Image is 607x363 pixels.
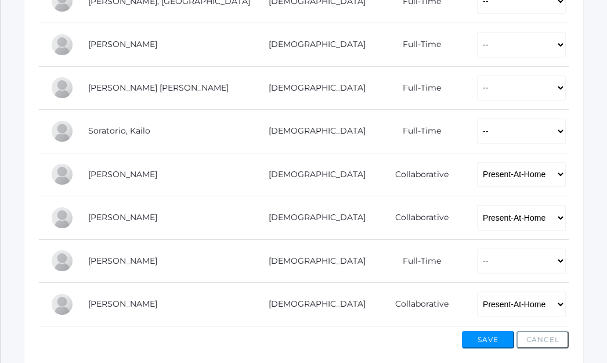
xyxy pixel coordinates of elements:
[88,125,150,136] a: Soratorio, Kailo
[256,196,369,240] td: [DEMOGRAPHIC_DATA]
[256,110,369,153] td: [DEMOGRAPHIC_DATA]
[369,196,465,240] td: Collaborative
[50,249,74,272] div: Elias Zacharia
[462,331,514,348] button: Save
[256,239,369,283] td: [DEMOGRAPHIC_DATA]
[50,120,74,143] div: Kailo Soratorio
[369,66,465,110] td: Full-Time
[256,66,369,110] td: [DEMOGRAPHIC_DATA]
[88,299,157,309] a: [PERSON_NAME]
[88,212,157,222] a: [PERSON_NAME]
[88,39,157,49] a: [PERSON_NAME]
[50,293,74,316] div: Shem Zeller
[256,23,369,67] td: [DEMOGRAPHIC_DATA]
[50,33,74,56] div: Vincent Scrudato
[516,331,569,348] button: Cancel
[88,256,157,266] a: [PERSON_NAME]
[50,76,74,99] div: Ian Serafini Pozzi
[256,153,369,196] td: [DEMOGRAPHIC_DATA]
[369,23,465,67] td: Full-Time
[50,206,74,229] div: Maxwell Tourje
[369,239,465,283] td: Full-Time
[256,283,369,326] td: [DEMOGRAPHIC_DATA]
[50,163,74,186] div: Hadley Sponseller
[369,110,465,153] td: Full-Time
[88,169,157,179] a: [PERSON_NAME]
[369,283,465,326] td: Collaborative
[369,153,465,196] td: Collaborative
[88,82,229,93] a: [PERSON_NAME] [PERSON_NAME]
